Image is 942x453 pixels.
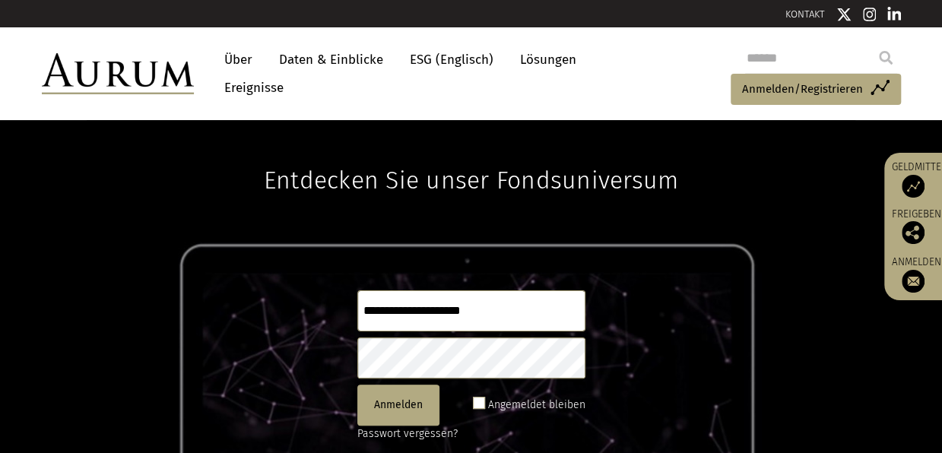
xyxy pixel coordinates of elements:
[836,7,852,22] img: Twitter-Symbol
[357,427,458,440] a: Passwort vergessen?
[512,46,584,74] a: Lösungen
[863,7,877,22] img: Instagram-Symbol
[785,8,825,20] a: KONTAKT
[217,46,260,74] a: Über
[892,255,941,293] a: Anmelden
[217,74,284,102] a: Ereignisse
[892,255,941,268] font: Anmelden
[892,207,941,220] font: Freigeben
[271,46,391,74] a: Daten & Einblicke
[887,7,901,22] img: Linkedin-Symbol
[731,74,901,106] a: Anmelden/Registrieren
[871,43,901,73] input: Submit
[742,80,863,98] span: Anmelden/Registrieren
[488,398,585,411] font: Angemeldet bleiben
[402,46,501,74] a: ESG (Englisch)
[357,385,439,426] button: Anmelden
[902,175,925,198] img: Zugang zu Geldern
[902,270,925,293] img: Melden Sie sich für unseren Newsletter an
[902,221,925,244] img: Diesen Beitrag teilen
[42,53,194,94] img: Aurum
[264,120,679,195] h1: Entdecken Sie unser Fondsuniversum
